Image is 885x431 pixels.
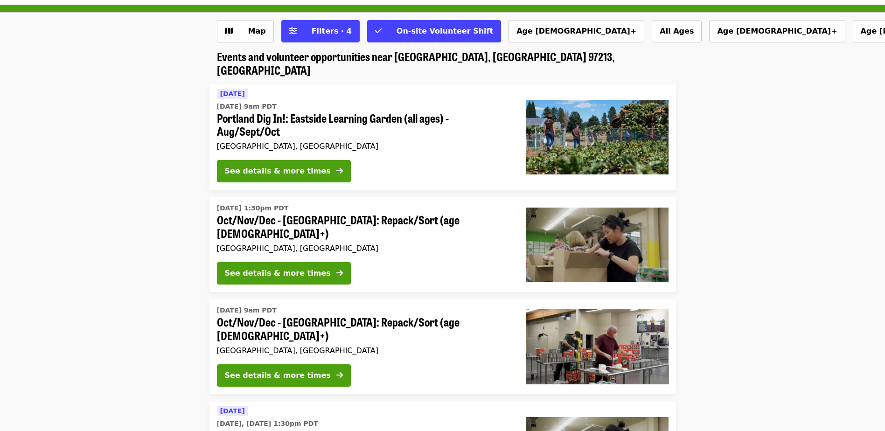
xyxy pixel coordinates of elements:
[336,269,343,278] i: arrow-right icon
[209,299,676,394] a: See details for "Oct/Nov/Dec - Portland: Repack/Sort (age 16+)"
[336,167,343,175] i: arrow-right icon
[217,419,318,429] time: [DATE], [DATE] 1:30pm PDT
[217,262,351,285] button: See details & more times
[312,27,352,35] span: Filters · 4
[220,90,245,97] span: [DATE]
[397,27,493,35] span: On-site Volunteer Shift
[217,306,277,315] time: [DATE] 9am PDT
[509,20,644,42] button: Age [DEMOGRAPHIC_DATA]+
[217,364,351,387] button: See details & more times
[217,102,277,111] time: [DATE] 9am PDT
[281,20,360,42] button: Filters (4 selected)
[217,213,511,240] span: Oct/Nov/Dec - [GEOGRAPHIC_DATA]: Repack/Sort (age [DEMOGRAPHIC_DATA]+)
[217,315,511,342] span: Oct/Nov/Dec - [GEOGRAPHIC_DATA]: Repack/Sort (age [DEMOGRAPHIC_DATA]+)
[217,20,274,42] button: Show map view
[652,20,702,42] button: All Ages
[709,20,845,42] button: Age [DEMOGRAPHIC_DATA]+
[526,309,669,384] img: Oct/Nov/Dec - Portland: Repack/Sort (age 16+) organized by Oregon Food Bank
[225,27,233,35] i: map icon
[217,244,511,253] div: [GEOGRAPHIC_DATA], [GEOGRAPHIC_DATA]
[336,371,343,380] i: arrow-right icon
[220,407,245,415] span: [DATE]
[367,20,501,42] button: On-site Volunteer Shift
[217,142,511,151] div: [GEOGRAPHIC_DATA], [GEOGRAPHIC_DATA]
[225,166,331,177] div: See details & more times
[217,160,351,182] button: See details & more times
[209,84,676,190] a: See details for "Portland Dig In!: Eastside Learning Garden (all ages) - Aug/Sept/Oct"
[217,111,511,139] span: Portland Dig In!: Eastside Learning Garden (all ages) - Aug/Sept/Oct
[217,203,289,213] time: [DATE] 1:30pm PDT
[225,268,331,279] div: See details & more times
[248,27,266,35] span: Map
[217,48,615,78] span: Events and volunteer opportunities near [GEOGRAPHIC_DATA], [GEOGRAPHIC_DATA] 97213, [GEOGRAPHIC_D...
[209,197,676,292] a: See details for "Oct/Nov/Dec - Portland: Repack/Sort (age 8+)"
[217,346,511,355] div: [GEOGRAPHIC_DATA], [GEOGRAPHIC_DATA]
[375,27,382,35] i: check icon
[526,100,669,174] img: Portland Dig In!: Eastside Learning Garden (all ages) - Aug/Sept/Oct organized by Oregon Food Bank
[225,370,331,381] div: See details & more times
[526,208,669,282] img: Oct/Nov/Dec - Portland: Repack/Sort (age 8+) organized by Oregon Food Bank
[289,27,297,35] i: sliders-h icon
